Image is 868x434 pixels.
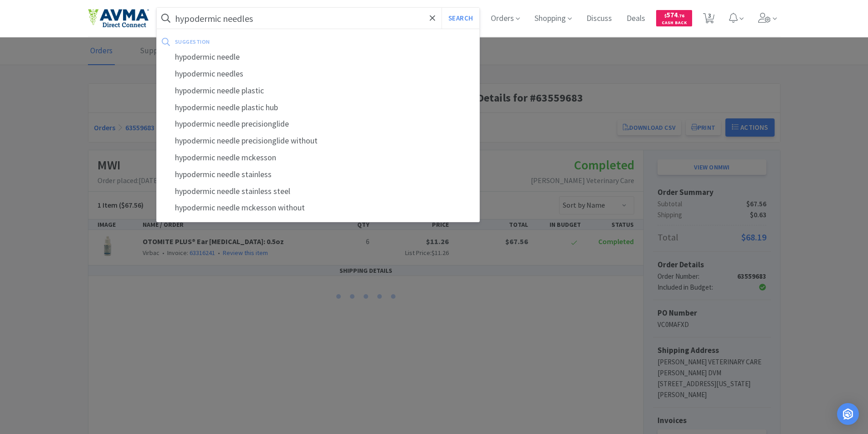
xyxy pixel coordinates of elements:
a: Deals [623,15,649,23]
span: 574 [664,10,684,19]
div: hypodermic needle precisionglide [157,116,480,133]
div: hypodermic needle [157,49,480,66]
div: hypodermic needle mckesson [157,149,480,166]
div: hypodermic needle precisionglide without [157,133,480,149]
div: hypodermic needle stainless [157,166,480,183]
div: hypodermic needle plastic [157,82,480,99]
a: $574.76Cash Back [656,6,692,31]
div: hypodermic needle mckesson without [157,199,480,216]
a: Discuss [583,15,616,23]
div: hypodermic needle stainless steel [157,183,480,200]
input: Search by item, sku, manufacturer, ingredient, size... [157,8,480,29]
div: suggestion [175,35,342,49]
span: $ [664,13,667,19]
img: e4e33dab9f054f5782a47901c742baa9_102.png [88,9,149,28]
div: hypodermic needles [157,66,480,82]
span: Cash Back [662,20,687,26]
a: 3 [699,15,718,24]
span: . 76 [678,13,684,19]
button: Search [442,8,479,29]
div: hypodermic needle plastic hub [157,99,480,116]
div: Open Intercom Messenger [837,403,859,425]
